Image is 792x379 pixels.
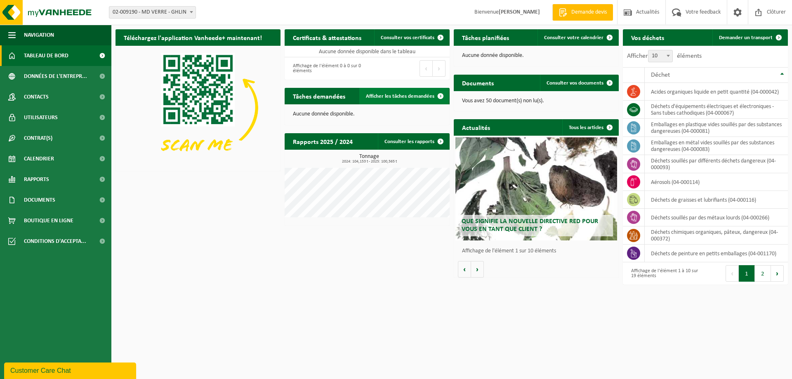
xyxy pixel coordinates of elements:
[562,119,618,136] a: Tous les articles
[645,173,788,191] td: aérosols (04-000114)
[420,60,433,77] button: Previous
[24,210,73,231] span: Boutique en ligne
[285,133,361,149] h2: Rapports 2025 / 2024
[499,9,540,15] strong: [PERSON_NAME]
[462,53,610,59] p: Aucune donnée disponible.
[378,133,449,150] a: Consulter les rapports
[645,101,788,119] td: déchets d'équipements électriques et électroniques - Sans tubes cathodiques (04-000067)
[547,80,603,86] span: Consulter vos documents
[24,25,54,45] span: Navigation
[648,50,673,62] span: 10
[645,245,788,262] td: déchets de peinture en petits emballages (04-001170)
[771,265,784,282] button: Next
[24,107,58,128] span: Utilisateurs
[552,4,613,21] a: Demande devis
[719,35,773,40] span: Demander un transport
[24,148,54,169] span: Calendrier
[24,87,49,107] span: Contacts
[115,46,280,169] img: Download de VHEPlus App
[24,231,86,252] span: Conditions d'accepta...
[755,265,771,282] button: 2
[462,98,610,104] p: Vous avez 50 document(s) non lu(s).
[454,75,502,91] h2: Documents
[285,46,450,57] td: Aucune donnée disponible dans le tableau
[454,29,517,45] h2: Tâches planifiées
[645,83,788,101] td: acides organiques liquide en petit quantité (04-000042)
[458,261,471,278] button: Vorige
[645,137,788,155] td: emballages en métal vides souillés par des substances dangereuses (04-000083)
[289,154,450,164] h3: Tonnage
[623,29,672,45] h2: Vos déchets
[24,45,68,66] span: Tableau de bord
[293,111,441,117] p: Aucune donnée disponible.
[289,59,363,78] div: Affichage de l'élément 0 à 0 sur 0 éléments
[645,119,788,137] td: emballages en plastique vides souillés par des substances dangereuses (04-000081)
[115,29,270,45] h2: Téléchargez l'application Vanheede+ maintenant!
[462,248,615,254] p: Affichage de l'élément 1 sur 10 éléments
[285,88,354,104] h2: Tâches demandées
[537,29,618,46] a: Consulter votre calendrier
[627,264,701,282] div: Affichage de l'élément 1 à 10 sur 19 éléments
[645,155,788,173] td: déchets souillés par différents déchets dangereux (04-000093)
[366,94,434,99] span: Afficher les tâches demandées
[471,261,484,278] button: Volgende
[544,35,603,40] span: Consulter votre calendrier
[645,191,788,209] td: déchets de graisses et lubrifiants (04-000116)
[462,218,598,233] span: Que signifie la nouvelle directive RED pour vous en tant que client ?
[24,66,87,87] span: Données de l'entrepr...
[455,137,617,240] a: Que signifie la nouvelle directive RED pour vous en tant que client ?
[651,72,670,78] span: Déchet
[645,209,788,226] td: déchets souillés par des métaux lourds (04-000266)
[109,7,196,18] span: 02-009190 - MD VERRE - GHLIN
[24,169,49,190] span: Rapports
[24,128,52,148] span: Contrat(s)
[645,226,788,245] td: Déchets chimiques organiques, pâteux, dangereux (04-000372)
[569,8,609,16] span: Demande devis
[24,190,55,210] span: Documents
[739,265,755,282] button: 1
[648,50,672,62] span: 10
[289,160,450,164] span: 2024: 104,153 t - 2025: 100,565 t
[540,75,618,91] a: Consulter vos documents
[109,6,196,19] span: 02-009190 - MD VERRE - GHLIN
[374,29,449,46] a: Consulter vos certificats
[433,60,445,77] button: Next
[285,29,370,45] h2: Certificats & attestations
[4,361,138,379] iframe: chat widget
[381,35,434,40] span: Consulter vos certificats
[627,53,702,59] label: Afficher éléments
[454,119,498,135] h2: Actualités
[712,29,787,46] a: Demander un transport
[726,265,739,282] button: Previous
[359,88,449,104] a: Afficher les tâches demandées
